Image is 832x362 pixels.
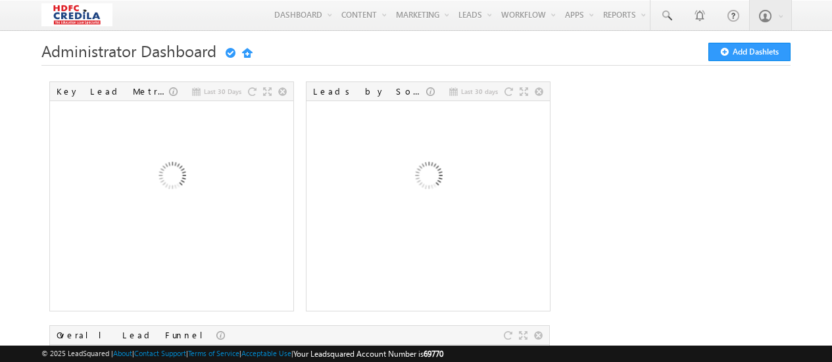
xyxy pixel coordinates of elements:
[57,85,169,97] div: Key Lead Metrics
[293,349,443,359] span: Your Leadsquared Account Number is
[188,349,239,357] a: Terms of Service
[357,107,499,248] img: Loading...
[461,85,498,97] span: Last 30 days
[204,85,241,97] span: Last 30 Days
[41,40,216,61] span: Administrator Dashboard
[134,349,186,357] a: Contact Support
[424,349,443,359] span: 69770
[113,349,132,357] a: About
[708,43,791,61] button: Add Dashlets
[41,348,443,360] span: © 2025 LeadSquared | | | | |
[57,329,216,341] div: Overall Lead Funnel
[313,85,426,97] div: Leads by Sources
[241,349,291,357] a: Acceptable Use
[101,107,242,248] img: Loading...
[41,3,112,26] img: Custom Logo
